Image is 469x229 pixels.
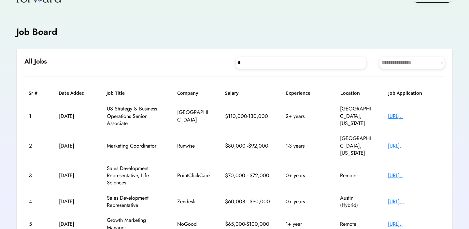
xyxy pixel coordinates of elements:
h4: Job Board [16,25,57,38]
h6: Company [177,90,210,96]
div: [DATE] [59,142,92,150]
div: 1-3 years [286,142,325,150]
div: [DATE] [59,172,92,179]
div: NoGood [177,221,210,228]
h6: Location [340,90,373,96]
div: [URL].. [388,142,440,150]
h6: Job Application [388,90,440,96]
div: US Strategy & Business Operations Senior Associate [107,105,162,127]
div: $70,000 - $72,000 [225,172,271,179]
div: [DATE] [59,221,92,228]
div: [GEOGRAPHIC_DATA], [US_STATE] [340,135,373,157]
div: Austin (Hybrid) [340,194,373,209]
div: [GEOGRAPHIC_DATA] [177,109,210,123]
div: 0+ years [286,198,325,205]
div: $65,000-$100,000 [225,221,271,228]
div: Sales Development Representative, Life Sciences [107,165,162,187]
div: Runwise [177,142,210,150]
div: $110,000-130,000 [225,113,271,120]
div: 1+ year [286,221,325,228]
div: Marketing Coordinator [107,142,162,150]
h6: Experience [286,90,325,96]
div: [URL].. [388,113,440,120]
h6: Date Added [59,90,91,96]
div: Sales Development Representative [107,194,162,209]
div: [URL].. [388,172,440,179]
div: Remote [340,172,373,179]
div: 1 [29,113,44,120]
div: 2 [29,142,44,150]
div: Zendesk [177,198,210,205]
div: Remote [340,221,373,228]
div: PointClickCare [177,172,210,179]
div: [URL].. [388,221,440,228]
div: 0+ years [286,172,325,179]
div: 2+ years [286,113,325,120]
div: [DATE] [59,113,92,120]
div: $60,008 - $90,000 [225,198,271,205]
div: $80,000 -$92,000 [225,142,271,150]
h6: Sr # [29,90,43,96]
div: [GEOGRAPHIC_DATA], [US_STATE] [340,105,373,127]
h6: Salary [225,90,271,96]
div: [URL]... [388,198,440,205]
div: 4 [29,198,44,205]
div: 3 [29,172,44,179]
div: 5 [29,221,44,228]
div: [DATE] [59,198,92,205]
h6: All Jobs [24,57,47,66]
h6: Job Title [107,90,125,96]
